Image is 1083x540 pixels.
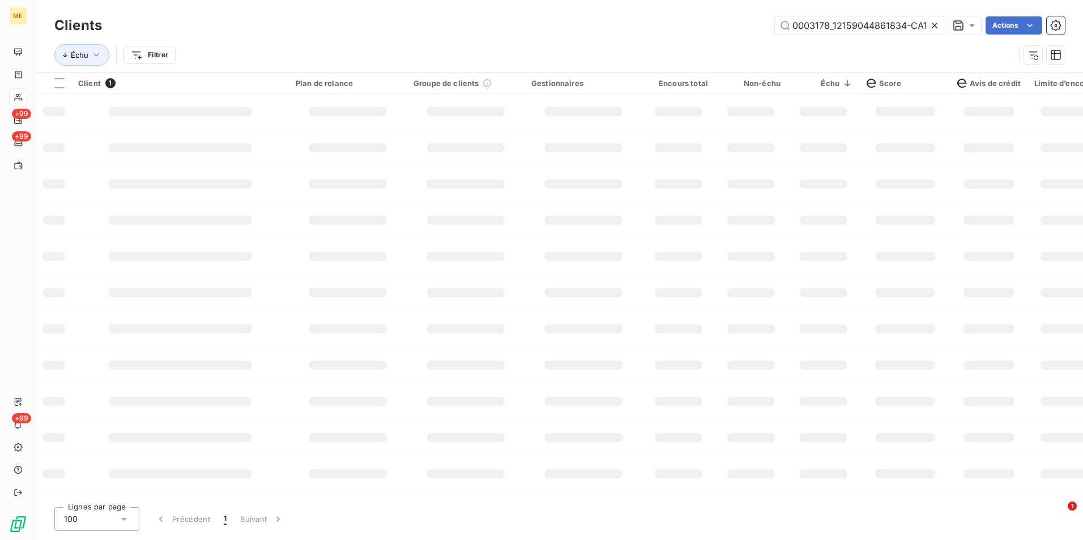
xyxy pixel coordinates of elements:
button: Actions [986,16,1042,35]
div: ME [9,7,27,25]
span: Échu [71,50,88,59]
input: Rechercher [775,16,945,35]
span: Client [78,79,101,88]
span: Avis de crédit [957,79,1021,88]
span: 1 [224,513,227,525]
span: +99 [12,413,31,423]
button: Échu [54,44,109,66]
span: Score [867,79,901,88]
button: 1 [217,507,233,531]
span: 1 [1068,502,1077,511]
div: Gestionnaires [531,79,636,88]
div: Encours total [649,79,708,88]
span: 1 [105,78,116,88]
button: Suivant [233,507,291,531]
iframe: Intercom live chat [1044,502,1072,529]
button: Précédent [148,507,217,531]
div: Plan de relance [296,79,400,88]
span: 100 [64,513,78,525]
img: Logo LeanPay [9,515,27,533]
div: Échu [794,79,853,88]
span: Groupe de clients [413,79,479,88]
span: +99 [12,131,31,142]
h3: Clients [54,15,102,36]
div: Non-échu [722,79,781,88]
button: Filtrer [123,46,176,64]
span: +99 [12,109,31,119]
